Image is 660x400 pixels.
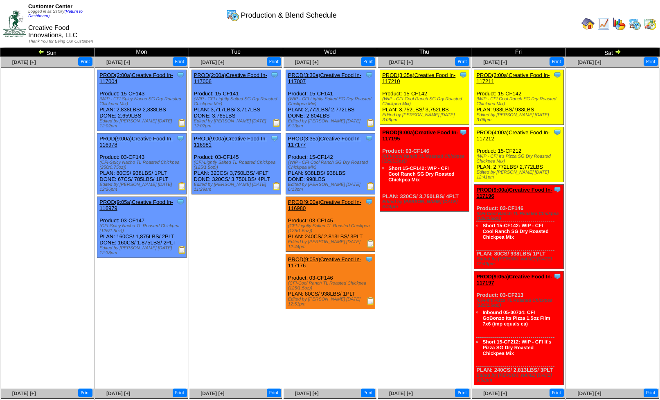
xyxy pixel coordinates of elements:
div: Edited by [PERSON_NAME] [DATE] 12:44pm [288,240,375,249]
td: Mon [95,48,189,57]
span: [DATE] [+] [106,391,130,396]
td: Sat [565,48,660,57]
a: PROD(3:35a)Creative Food In-117177 [288,136,361,148]
button: Print [644,57,658,66]
div: Product: 03-CF213 PLAN: 240CS / 2,813LBS / 3PLT [474,271,563,385]
div: Product: 03-CF146 PLAN: 80CS / 938LBS / 1PLT [286,254,375,309]
img: Tooltip [365,255,373,263]
a: [DATE] [+] [295,59,319,65]
span: [DATE] [+] [295,391,319,396]
img: Tooltip [553,71,561,79]
button: Print [267,389,281,397]
img: Tooltip [553,272,561,280]
a: Short 15-CF142: WIP - CFI Cool Ranch SG Dry Roasted Chickpea Mix [482,223,548,240]
a: [DATE] [+] [389,391,413,396]
span: Thank You for Being Our Customer! [28,39,93,44]
div: Edited by [PERSON_NAME] [DATE] 6:13pm [288,182,375,192]
button: Print [78,57,92,66]
a: PROD(9:05a)Creative Food In-117197 [476,273,552,286]
div: Edited by [PERSON_NAME] [DATE] 11:29am [194,182,281,192]
a: PROD(2:00a)Creative Food In-117004 [99,72,173,84]
div: Edited by [PERSON_NAME] [DATE] 3:06pm [476,113,563,122]
div: Edited by [PERSON_NAME] [DATE] 6:44pm [382,199,469,209]
img: calendarinout.gif [644,17,657,30]
button: Print [173,57,187,66]
img: Production Report [367,240,375,248]
img: arrowleft.gif [38,48,45,55]
a: [DATE] [+] [106,59,130,65]
img: Tooltip [176,134,185,142]
img: calendarprod.gif [226,9,239,22]
span: Creative Food Innovations, LLC [28,25,77,39]
div: (WIP - CFI Cool Ranch SG Dry Roasted Chickpea Mix) [476,97,563,106]
div: Product: 15-CF212 PLAN: 2,772LBS / 2,772LBS [474,127,563,182]
button: Print [455,57,469,66]
div: Edited by [PERSON_NAME] [DATE] 6:13pm [288,119,375,129]
div: (CFI-Lightly Salted TL Roasted Chickpea (125/1.5oz)) [288,224,375,233]
img: Tooltip [365,198,373,206]
img: Tooltip [270,134,279,142]
div: Edited by [PERSON_NAME] [DATE] 3:06pm [382,113,469,122]
button: Print [267,57,281,66]
img: Production Report [273,182,281,190]
button: Print [78,389,92,397]
img: Production Report [178,182,186,190]
td: Sun [0,48,95,57]
a: [DATE] [+] [483,391,507,396]
div: (CFI-Cool Ranch TL Roasted Chickpea (125/1.5oz)) [288,281,375,291]
td: Tue [189,48,283,57]
img: Tooltip [459,71,467,79]
td: Thu [377,48,471,57]
img: Tooltip [365,71,373,79]
a: PROD(4:00a)Creative Food In-117212 [476,129,550,142]
img: calendarprod.gif [628,17,641,30]
div: (CFI-Spicy Nacho TL Roasted Chickpea (125/1.5oz)) [99,224,186,233]
a: Short 15-CF142: WIP - CFI Cool Ranch SG Dry Roasted Chickpea Mix [388,165,454,183]
div: Edited by [PERSON_NAME] [DATE] 12:51pm [288,297,375,307]
div: Product: 03-CF145 PLAN: 240CS / 2,813LBS / 3PLT [286,197,375,252]
div: Product: 15-CF143 PLAN: 2,838LBS / 2,838LBS DONE: 2,659LBS [97,70,187,131]
img: Tooltip [459,128,467,136]
a: [DATE] [+] [200,59,224,65]
a: PROD(9:00a)Creative Food In-116980 [288,199,361,211]
span: [DATE] [+] [389,59,413,65]
button: Print [550,389,564,397]
div: (WIP - CFI It's Pizza SG Dry Roasted Chickpea Mix) [476,154,563,164]
a: PROD(9:00a)Creative Food In-117195 [382,129,458,142]
div: (WIP - CFI Cool Ranch SG Dry Roasted Chickpea Mix) [288,160,375,170]
a: PROD(9:00a)Creative Food In-116978 [99,136,173,148]
a: Short 15-CF212: WIP - CFI It's Pizza SG Dry Roasted Chickpea Mix [482,339,551,356]
a: [DATE] [+] [12,391,36,396]
button: Print [173,389,187,397]
a: [DATE] [+] [577,391,601,396]
div: (WIP - CFI Lightly Salted SG Dry Roasted Chickpea Mix) [288,97,375,106]
a: PROD(3:30a)Creative Food In-117007 [288,72,361,84]
img: Production Report [273,119,281,127]
td: Wed [283,48,377,57]
div: Edited by [PERSON_NAME] [DATE] 12:40pm [476,257,563,267]
div: (WIP - CFI Spicy Nacho SG Dry Roasted Chickpea Mix) [99,97,186,106]
img: Production Report [178,246,186,254]
img: Tooltip [553,185,561,194]
a: [DATE] [+] [200,391,224,396]
div: Product: 15-CF142 PLAN: 3,752LBS / 3,752LBS [380,70,469,125]
div: (WIP - CFI Lightly Salted SG Dry Roasted Chickpea Mix) [194,97,281,106]
div: (CFI-Cool Ranch TL Roasted Chickpea (125/1.5oz)) [382,154,469,164]
img: Tooltip [270,71,279,79]
span: Customer Center [28,3,72,9]
div: Product: 15-CF141 PLAN: 3,717LBS / 3,717LBS DONE: 3,765LBS [191,70,281,131]
img: ZoRoCo_Logo(Green%26Foil)%20jpg.webp [3,10,26,37]
img: Production Report [367,119,375,127]
a: PROD(9:00a)Creative Food In-117196 [476,187,552,199]
img: Tooltip [553,128,561,136]
img: home.gif [581,17,595,30]
img: Production Report [178,119,186,127]
img: Production Report [367,297,375,305]
div: Edited by [PERSON_NAME] [DATE] 12:38pm [99,246,186,255]
div: (WIP - CFI Cool Ranch SG Dry Roasted Chickpea Mix) [382,97,469,106]
div: Product: 03-CF143 PLAN: 80CS / 938LBS / 1PLT DONE: 67CS / 785LBS / 1PLT [97,133,187,194]
div: Edited by [PERSON_NAME] [DATE] 12:41pm [476,170,563,180]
